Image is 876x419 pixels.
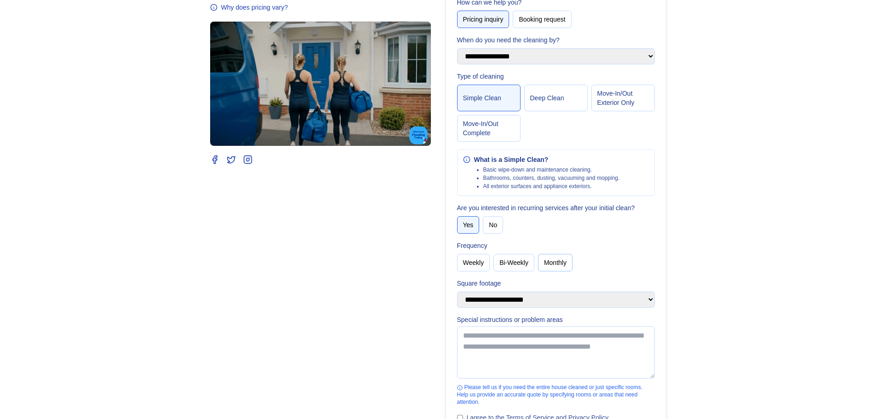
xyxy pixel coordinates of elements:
a: Facebook [210,155,219,164]
button: Why does pricing vary? [210,3,288,12]
button: Pricing inquiry [457,11,510,28]
button: Booking request [513,11,571,28]
button: Simple Clean [457,85,521,111]
label: Square footage [457,279,655,288]
li: Bathrooms, counters, dusting, vacuuming and mopping. [483,174,620,182]
label: When do you need the cleaning by? [457,35,655,45]
button: Move‑In/Out Complete [457,115,521,142]
div: What is a Simple Clean? [474,155,620,164]
button: Monthly [538,254,573,271]
button: No [483,216,503,234]
a: Instagram [243,155,252,164]
li: Basic wipe‑down and maintenance cleaning. [483,166,620,173]
label: Type of cleaning [457,72,655,81]
div: Please tell us if you need the entire house cleaned or just specific rooms. Help us provide an ac... [457,384,655,406]
button: Move‑In/Out Exterior Only [591,85,655,111]
label: Frequency [457,241,655,250]
a: Twitter [227,155,236,164]
button: Deep Clean [524,85,588,111]
button: Yes [457,216,480,234]
button: Bi-Weekly [493,254,534,271]
label: Special instructions or problem areas [457,315,655,324]
button: Weekly [457,254,490,271]
li: All exterior surfaces and appliance exteriors. [483,183,620,190]
label: Are you interested in recurring services after your initial clean? [457,203,655,212]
